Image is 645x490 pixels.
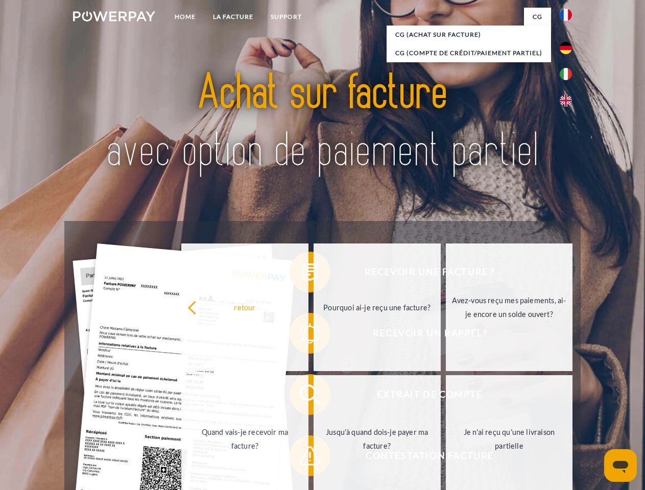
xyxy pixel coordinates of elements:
img: logo-powerpay-white.svg [73,11,155,21]
img: de [560,42,572,54]
a: Support [262,8,310,26]
a: CG (achat sur facture) [387,26,551,44]
div: Je n'ai reçu qu'une livraison partielle [452,425,567,453]
img: en [560,94,572,107]
div: Avez-vous reçu mes paiements, ai-je encore un solde ouvert? [452,293,567,321]
a: Avez-vous reçu mes paiements, ai-je encore un solde ouvert? [446,243,573,371]
img: title-powerpay_fr.svg [98,49,547,195]
div: retour [187,300,302,314]
div: Quand vais-je recevoir ma facture? [187,425,302,453]
div: Pourquoi ai-je reçu une facture? [320,300,435,314]
a: LA FACTURE [204,8,262,26]
iframe: Bouton de lancement de la fenêtre de messagerie [604,449,637,482]
a: Home [166,8,204,26]
div: Jusqu'à quand dois-je payer ma facture? [320,425,435,453]
a: CG (Compte de crédit/paiement partiel) [387,44,551,62]
img: fr [560,9,572,21]
img: it [560,68,572,80]
a: CG [524,8,551,26]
